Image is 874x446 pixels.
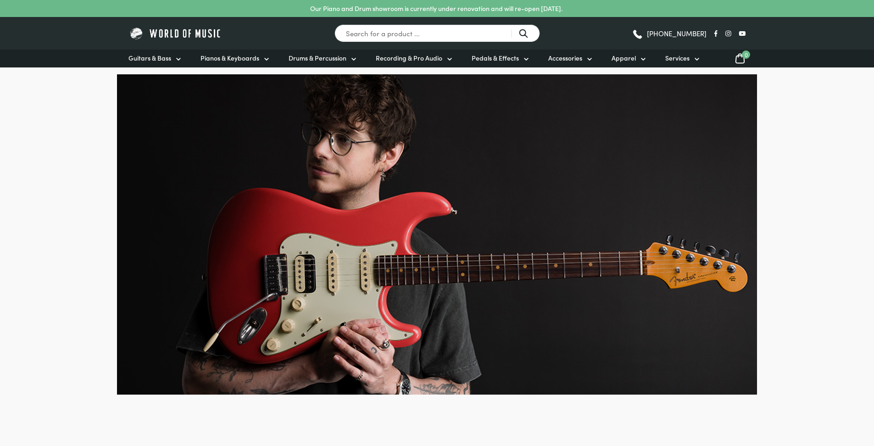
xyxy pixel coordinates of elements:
span: Apparel [612,53,636,63]
span: Guitars & Bass [128,53,171,63]
span: [PHONE_NUMBER] [647,30,707,37]
span: 0 [742,50,750,59]
a: [PHONE_NUMBER] [632,27,707,40]
img: World of Music [128,26,223,40]
iframe: Chat with our support team [741,345,874,446]
span: Accessories [548,53,582,63]
span: Drums & Percussion [289,53,346,63]
span: Pianos & Keyboards [200,53,259,63]
p: Our Piano and Drum showroom is currently under renovation and will re-open [DATE]. [310,4,562,13]
input: Search for a product ... [334,24,540,42]
img: Fender-Ultraluxe-Hero [117,74,757,395]
span: Pedals & Effects [472,53,519,63]
span: Services [665,53,690,63]
span: Recording & Pro Audio [376,53,442,63]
